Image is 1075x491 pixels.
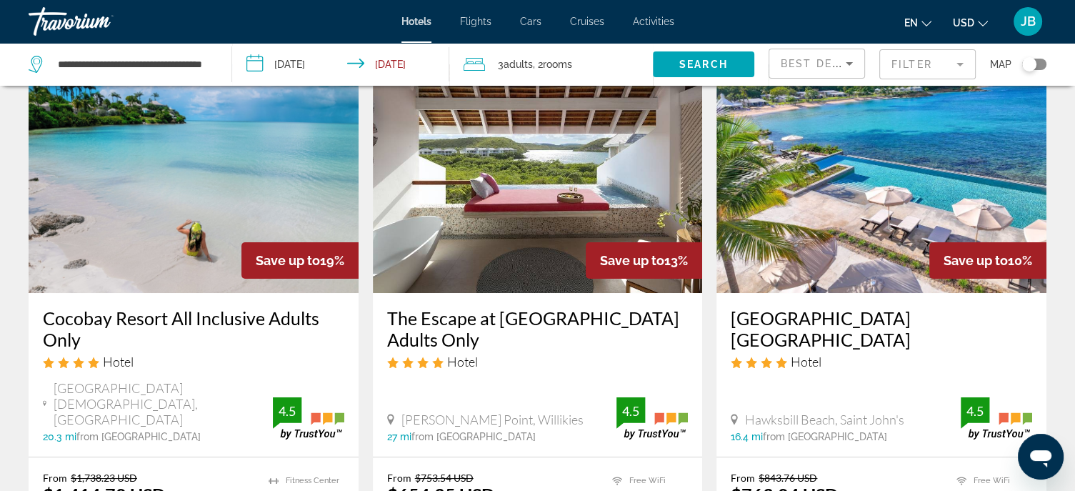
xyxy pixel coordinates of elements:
[401,16,431,27] a: Hotels
[616,402,645,420] div: 4.5
[763,431,887,442] span: from [GEOGRAPHIC_DATA]
[745,412,904,427] span: Hawksbill Beach, Saint John's
[679,59,728,70] span: Search
[543,59,572,70] span: rooms
[71,472,137,484] del: $1,738.23 USD
[76,431,201,442] span: from [GEOGRAPHIC_DATA]
[415,472,474,484] del: $753.54 USD
[411,431,536,442] span: from [GEOGRAPHIC_DATA]
[961,397,1032,440] img: trustyou-badge.svg
[43,472,67,484] span: From
[29,64,359,293] img: Hotel image
[953,12,988,33] button: Change currency
[387,431,411,442] span: 27 mi
[759,472,817,484] del: $843.76 USD
[256,253,320,268] span: Save up to
[879,49,976,80] button: Filter
[232,43,450,86] button: Check-in date: Sep 18, 2025 Check-out date: Sep 21, 2025
[716,64,1046,293] img: Hotel image
[401,412,584,427] span: [PERSON_NAME] Point, Willikies
[273,402,301,420] div: 4.5
[43,307,344,350] a: Cocobay Resort All Inclusive Adults Only
[43,354,344,370] div: 4 star Hotel
[990,54,1011,74] span: Map
[387,354,689,370] div: 4 star Hotel
[600,253,664,268] span: Save up to
[904,12,931,33] button: Change language
[520,16,541,27] a: Cars
[460,16,491,27] a: Flights
[241,242,359,279] div: 19%
[731,472,755,484] span: From
[1009,6,1046,36] button: User Menu
[586,242,702,279] div: 13%
[781,58,855,69] span: Best Deals
[653,51,754,77] button: Search
[731,307,1032,350] a: [GEOGRAPHIC_DATA] [GEOGRAPHIC_DATA]
[961,402,989,420] div: 4.5
[949,472,1032,490] li: Free WiFi
[605,472,688,490] li: Free WiFi
[1011,58,1046,71] button: Toggle map
[633,16,674,27] a: Activities
[373,64,703,293] img: Hotel image
[781,55,853,72] mat-select: Sort by
[731,354,1032,370] div: 4 star Hotel
[103,354,134,370] span: Hotel
[273,397,344,440] img: trustyou-badge.svg
[387,472,411,484] span: From
[387,307,689,350] a: The Escape at [GEOGRAPHIC_DATA] Adults Only
[504,59,533,70] span: Adults
[929,242,1046,279] div: 10%
[449,43,653,86] button: Travelers: 3 adults, 0 children
[1018,434,1064,480] iframe: Button to launch messaging window
[944,253,1008,268] span: Save up to
[498,54,533,74] span: 3
[533,54,572,74] span: , 2
[570,16,604,27] a: Cruises
[904,17,918,29] span: en
[54,380,272,427] span: [GEOGRAPHIC_DATA][DEMOGRAPHIC_DATA], [GEOGRAPHIC_DATA]
[953,17,974,29] span: USD
[731,431,763,442] span: 16.4 mi
[447,354,478,370] span: Hotel
[1021,14,1036,29] span: JB
[616,397,688,440] img: trustyou-badge.svg
[29,3,171,40] a: Travorium
[791,354,821,370] span: Hotel
[43,431,76,442] span: 20.3 mi
[261,472,344,490] li: Fitness Center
